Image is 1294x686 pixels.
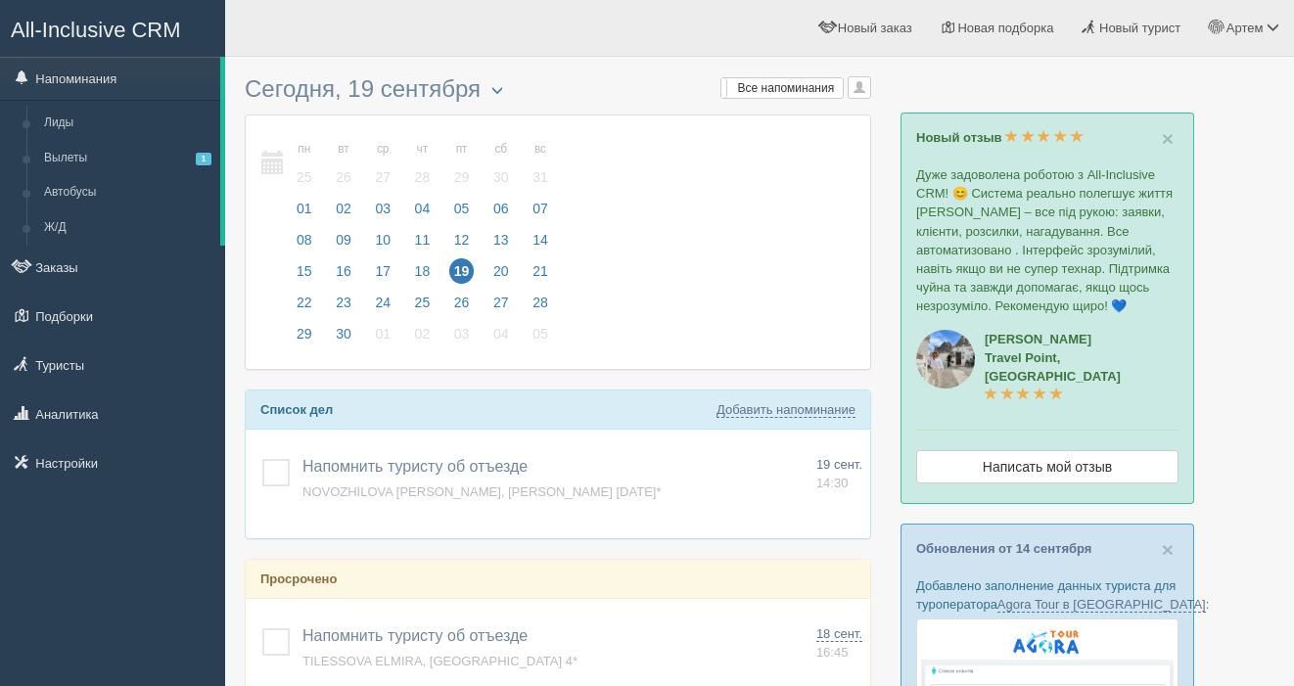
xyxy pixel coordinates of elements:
p: Добавлено заполнение данных туриста для туроператора : [916,576,1178,614]
span: 18 сент. [816,626,862,642]
span: 05 [449,196,475,221]
a: All-Inclusive CRM [1,1,224,55]
span: 24 [370,290,395,315]
span: 30 [488,164,514,190]
small: сб [488,141,514,158]
span: 22 [292,290,317,315]
a: ср 27 [364,130,401,198]
span: 26 [331,164,356,190]
span: 15 [292,258,317,284]
span: 25 [292,164,317,190]
span: 01 [292,196,317,221]
small: чт [410,141,436,158]
a: 18 [404,260,441,292]
small: вс [528,141,553,158]
a: [PERSON_NAME]Travel Point, [GEOGRAPHIC_DATA] [985,332,1121,402]
a: Лиды [35,106,220,141]
a: 06 [483,198,520,229]
a: 16 [325,260,362,292]
span: 08 [292,227,317,252]
span: 17 [370,258,395,284]
b: Список дел [260,402,333,417]
span: 29 [292,321,317,346]
span: 02 [331,196,356,221]
span: All-Inclusive CRM [11,18,181,42]
a: 25 [404,292,441,323]
span: 04 [410,196,436,221]
span: 16:45 [816,645,849,660]
a: 21 [522,260,554,292]
span: Артем [1226,21,1264,35]
a: 15 [286,260,323,292]
span: 1 [196,153,211,165]
a: Написать мой отзыв [916,450,1178,483]
a: Вылеты1 [35,141,220,176]
span: 09 [331,227,356,252]
span: 29 [449,164,475,190]
a: Напомнить туристу об отъезде [302,627,528,644]
a: 29 [286,323,323,354]
a: 02 [404,323,441,354]
span: 16 [331,258,356,284]
small: ср [370,141,395,158]
a: 03 [443,323,481,354]
span: 14 [528,227,553,252]
button: Close [1162,539,1174,560]
span: × [1162,127,1174,150]
span: 31 [528,164,553,190]
p: Дуже задоволена роботою з All-Inclusive CRM! 😊 Система реально полегшує життя [PERSON_NAME] – все... [916,165,1178,315]
a: 01 [286,198,323,229]
span: 21 [528,258,553,284]
span: 06 [488,196,514,221]
span: 28 [528,290,553,315]
span: 27 [370,164,395,190]
a: пн 25 [286,130,323,198]
span: 18 [410,258,436,284]
a: TILESSOVA ELMIRA, [GEOGRAPHIC_DATA] 4* [302,654,578,668]
a: вт 26 [325,130,362,198]
a: пт 29 [443,130,481,198]
a: 05 [443,198,481,229]
a: 22 [286,292,323,323]
span: 20 [488,258,514,284]
a: 27 [483,292,520,323]
a: 04 [404,198,441,229]
a: чт 28 [404,130,441,198]
a: 30 [325,323,362,354]
a: 11 [404,229,441,260]
span: × [1162,538,1174,561]
a: 14 [522,229,554,260]
span: 13 [488,227,514,252]
span: 19 сент. [816,457,862,472]
a: сб 30 [483,130,520,198]
span: 05 [528,321,553,346]
span: 14:30 [816,476,849,490]
span: 07 [528,196,553,221]
a: Напомнить туристу об отъезде [302,458,528,475]
a: Автобусы [35,175,220,210]
a: 19 [443,260,481,292]
span: Новый турист [1099,21,1180,35]
a: 05 [522,323,554,354]
a: 26 [443,292,481,323]
span: 25 [410,290,436,315]
span: 03 [370,196,395,221]
span: 12 [449,227,475,252]
a: Ж/Д [35,210,220,246]
span: Все напоминания [738,81,835,95]
a: 23 [325,292,362,323]
a: 04 [483,323,520,354]
a: 28 [522,292,554,323]
span: 03 [449,321,475,346]
span: 04 [488,321,514,346]
a: Обновления от 14 сентября [916,541,1091,556]
span: 10 [370,227,395,252]
h3: Сегодня, 19 сентября [245,76,871,105]
a: NOVOZHILOVA [PERSON_NAME], [PERSON_NAME] [DATE]* [302,484,662,499]
a: 07 [522,198,554,229]
a: 19 сент. 14:30 [816,456,862,492]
